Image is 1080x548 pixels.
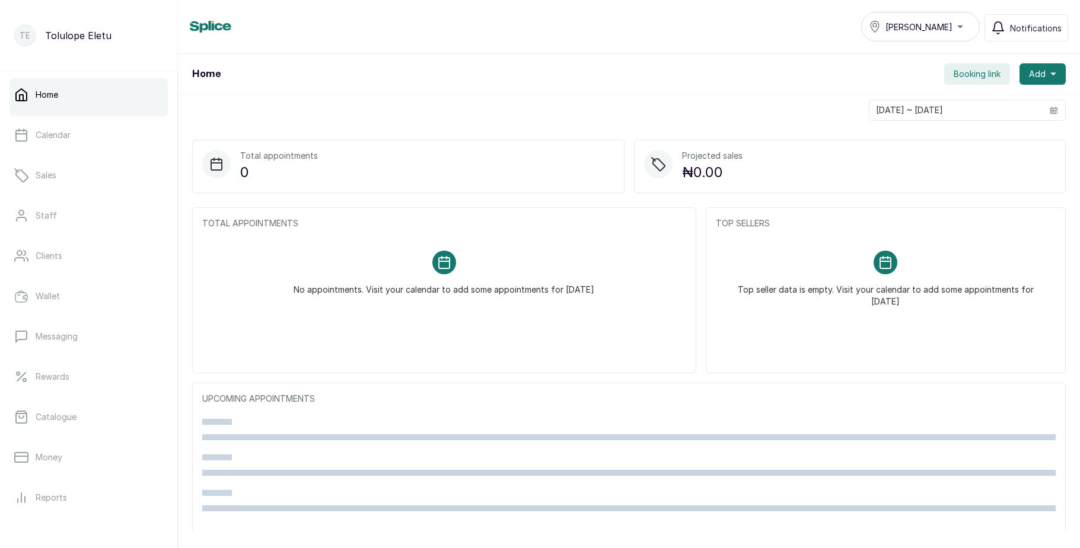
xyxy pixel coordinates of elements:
a: Calendar [9,118,168,152]
svg: calendar [1050,106,1058,114]
p: 0 [240,162,318,183]
a: Messaging [9,320,168,353]
p: Top seller data is empty. Visit your calendar to add some appointments for [DATE] [730,274,1041,307]
a: Home [9,78,168,111]
p: Projected sales [682,150,743,162]
p: TOTAL APPOINTMENTS [202,217,686,229]
input: Select date [869,100,1043,120]
button: Add [1020,63,1066,85]
a: Catalogue [9,400,168,434]
p: UPCOMING APPOINTMENTS [202,393,1056,405]
a: Sales [9,159,168,192]
a: Staff [9,199,168,232]
span: Add [1029,68,1046,80]
p: Tolulope Eletu [45,28,111,43]
button: Notifications [985,14,1068,41]
span: Booking link [954,68,1001,80]
h1: Home [192,67,221,81]
p: Reports [36,492,67,504]
p: Clients [36,250,62,262]
p: Calendar [36,129,71,141]
p: TE [20,30,30,41]
a: Rewards [9,360,168,393]
a: Reports [9,481,168,514]
p: Money [36,451,62,463]
p: No appointments. Visit your calendar to add some appointments for [DATE] [294,274,594,296]
p: Staff [36,210,57,222]
button: [PERSON_NAME] [861,12,980,41]
p: Rewards [36,371,69,383]
p: Catalogue [36,411,77,423]
p: Wallet [36,290,60,302]
p: Sales [36,169,56,181]
p: Messaging [36,331,78,342]
span: [PERSON_NAME] [885,21,952,33]
p: Total appointments [240,150,318,162]
p: Home [36,89,58,101]
a: Wallet [9,280,168,313]
p: TOP SELLERS [716,217,1056,229]
span: Notifications [1010,22,1062,34]
button: Booking link [944,63,1010,85]
a: Money [9,441,168,474]
a: Clients [9,239,168,273]
p: ₦0.00 [682,162,743,183]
